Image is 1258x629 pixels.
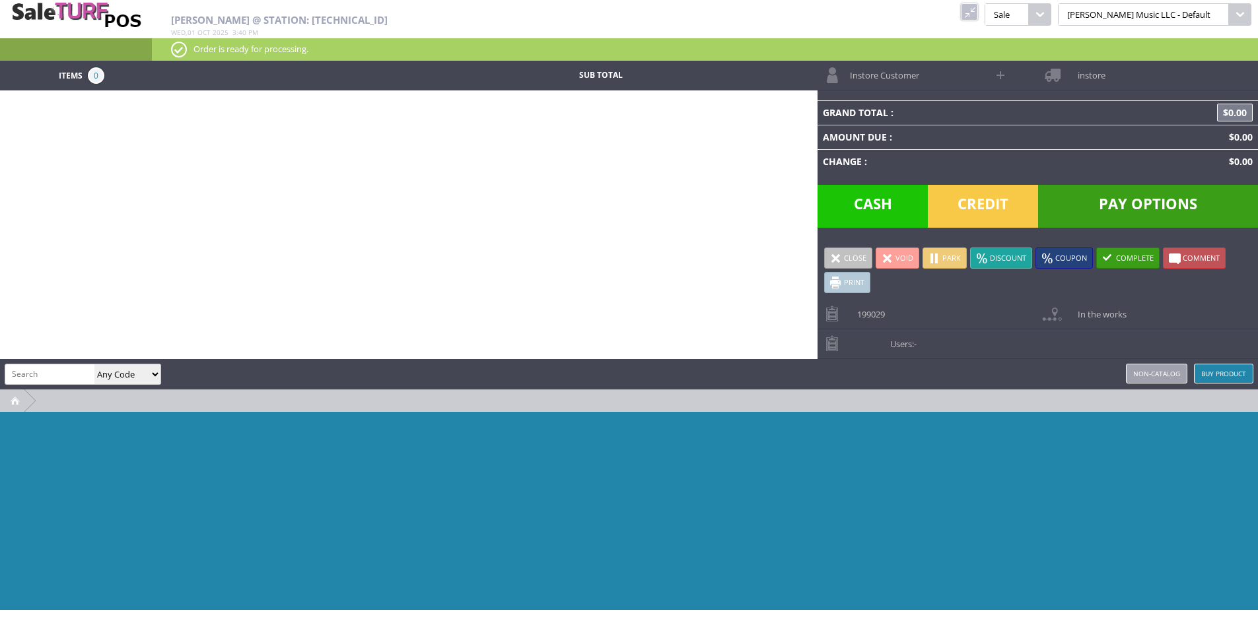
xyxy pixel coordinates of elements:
[1071,61,1105,81] span: instore
[171,28,258,37] span: , :
[88,67,104,84] span: 0
[914,338,917,350] span: -
[851,300,885,320] span: 199029
[1217,104,1253,121] span: $0.00
[876,248,919,269] a: Void
[1071,300,1127,320] span: In the works
[818,125,1091,149] td: Amount Due :
[1096,248,1160,269] a: Complete
[884,329,917,350] span: Users:
[928,185,1038,228] span: Credit
[188,28,195,37] span: 01
[248,28,258,37] span: pm
[1035,248,1093,269] a: Coupon
[985,3,1028,26] span: Sale
[923,248,967,269] a: Park
[818,185,928,228] span: Cash
[1058,3,1229,26] span: [PERSON_NAME] Music LLC - Default
[171,15,800,26] h2: [PERSON_NAME] @ Station: [TECHNICAL_ID]
[238,28,246,37] span: 40
[171,28,186,37] span: Wed
[1126,364,1187,383] a: Non-catalog
[824,248,872,269] a: Close
[171,42,1240,56] p: Order is ready for processing.
[197,28,211,37] span: Oct
[1038,185,1258,228] span: Pay Options
[232,28,236,37] span: 3
[818,100,1091,125] td: Grand Total :
[824,272,870,293] a: Print
[818,149,1091,174] td: Change :
[1194,364,1253,383] a: Buy Product
[1224,155,1253,168] span: $0.00
[1224,131,1253,143] span: $0.00
[843,61,919,81] span: Instore Customer
[213,28,228,37] span: 2025
[5,364,94,383] input: Search
[59,67,83,82] span: Items
[970,248,1032,269] a: Discount
[1183,253,1220,263] span: Comment
[491,67,711,84] td: Sub Total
